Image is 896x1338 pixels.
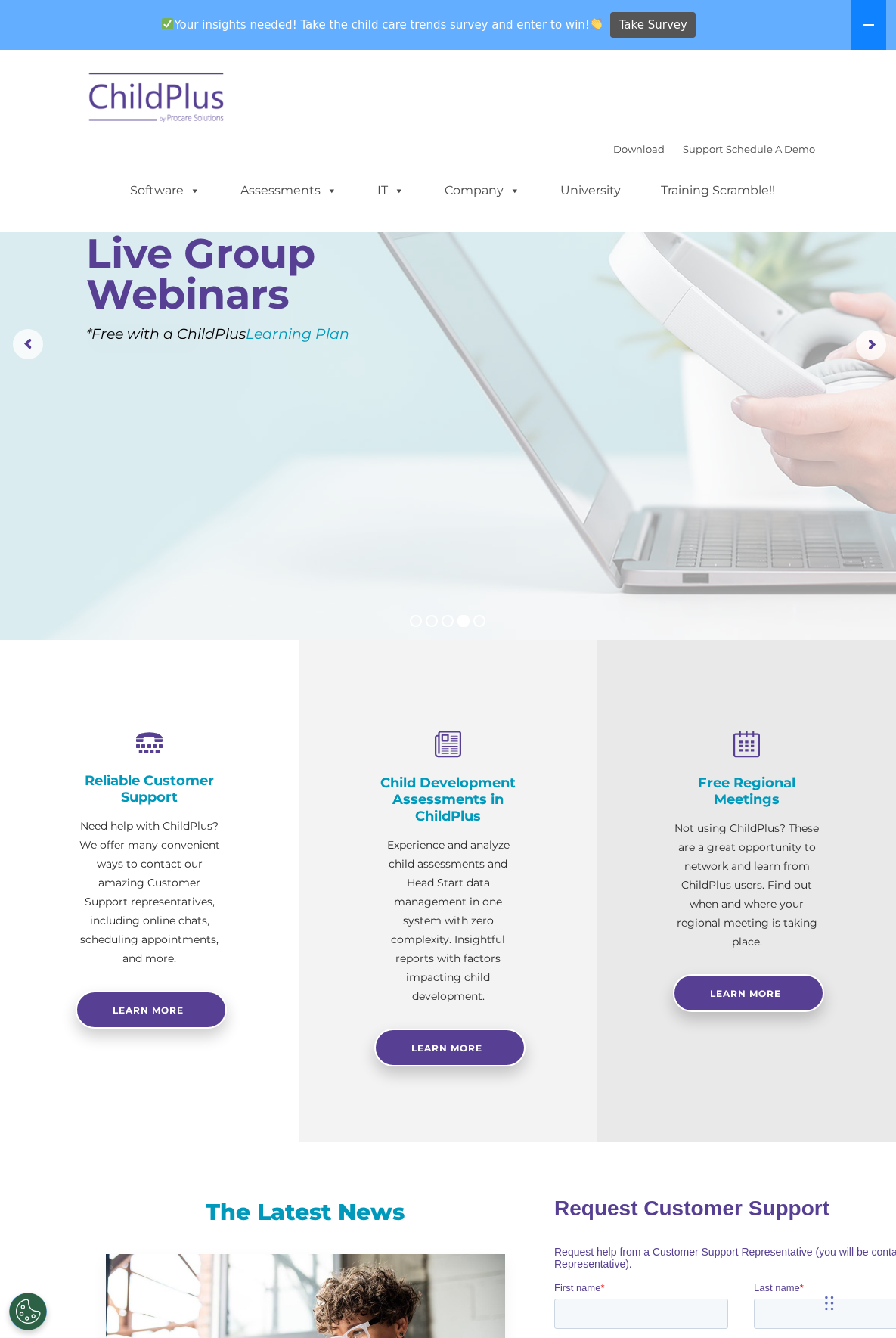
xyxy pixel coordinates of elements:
[619,12,687,39] span: Take Survey
[825,1281,834,1326] div: Drag
[86,233,377,315] rs-layer: Live Group Webinars
[613,143,815,155] font: |
[9,1293,47,1330] button: Cookies Settings
[649,1175,896,1338] iframe: Chat Widget
[613,143,665,155] a: Download
[374,775,522,824] h4: Child Development Assessments in ChildPlus
[411,1042,482,1054] span: Learn More
[710,988,781,999] span: Learn More
[76,991,227,1029] a: Learn more
[362,175,420,206] a: IT
[726,143,815,155] a: Schedule A Demo
[162,18,173,29] img: ✅
[374,836,522,1006] p: Experience and analyze child assessments and Head Start data management in one system with zero c...
[374,1029,526,1066] a: Learn More
[673,974,824,1012] a: Learn More
[115,175,215,206] a: Software
[200,162,264,173] span: Phone number
[225,175,352,206] a: Assessments
[156,10,609,39] span: Your insights needed! Take the child care trends survey and enter to win!
[86,321,403,347] rs-layer: *Free with a ChildPlus
[646,175,790,206] a: Training Scramble!!
[673,819,820,952] p: Not using ChildPlus? These are a great opportunity to network and learn from ChildPlus users. Fin...
[82,62,233,138] img: ChildPlus by Procare Solutions
[610,12,696,39] a: Take Survey
[683,143,723,155] a: Support
[200,100,246,111] span: Last name
[113,1004,184,1016] span: Learn more
[673,775,820,808] h4: Free Regional Meetings
[246,325,349,343] a: Learning Plan
[545,175,636,206] a: University
[76,817,223,968] p: Need help with ChildPlus? We offer many convenient ways to contact our amazing Customer Support r...
[88,323,200,353] a: Learn More
[591,18,602,29] img: 👏
[76,772,223,806] h4: Reliable Customer Support
[429,175,535,206] a: Company
[106,1197,505,1228] h3: The Latest News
